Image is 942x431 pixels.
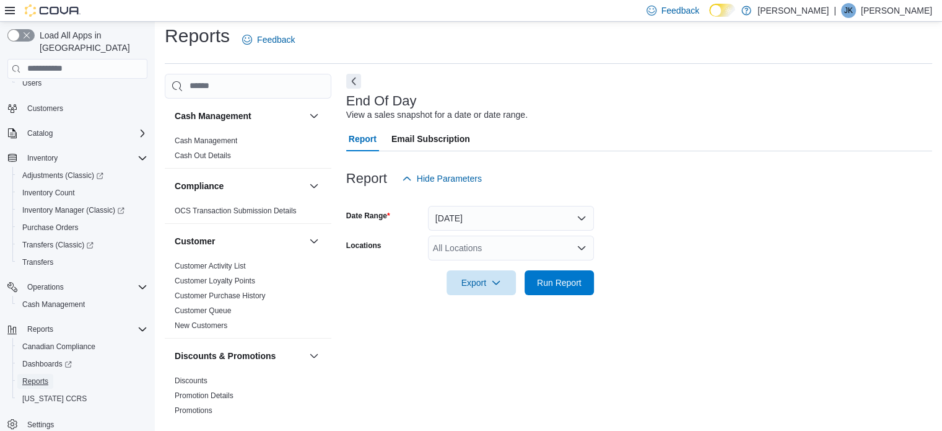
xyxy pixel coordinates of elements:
[175,350,276,362] h3: Discounts & Promotions
[346,74,361,89] button: Next
[17,185,147,200] span: Inventory Count
[346,94,417,109] h3: End Of Day
[12,219,152,236] button: Purchase Orders
[165,203,331,223] div: Compliance
[12,390,152,407] button: [US_STATE] CCRS
[307,349,321,363] button: Discounts & Promotions
[17,374,53,389] a: Reports
[17,76,46,91] a: Users
[175,207,297,215] a: OCS Transaction Submission Details
[2,149,152,167] button: Inventory
[175,235,215,247] h3: Customer
[175,306,231,316] span: Customer Queue
[2,321,152,338] button: Reports
[175,350,304,362] button: Discounts & Promotions
[165,373,331,423] div: Discounts & Promotions
[22,101,68,116] a: Customers
[22,151,63,166] button: Inventory
[307,179,321,193] button: Compliance
[661,4,699,17] span: Feedback
[175,376,207,385] a: Discounts
[22,322,58,337] button: Reports
[346,171,387,186] h3: Report
[175,180,304,192] button: Compliance
[2,278,152,296] button: Operations
[165,133,331,168] div: Cash Management
[175,391,233,400] a: Promotion Details
[307,234,321,249] button: Customer
[17,339,100,354] a: Canadian Compliance
[175,321,227,330] a: New Customers
[237,27,300,52] a: Feedback
[22,205,124,215] span: Inventory Manager (Classic)
[577,243,587,253] button: Open list of options
[27,324,53,334] span: Reports
[307,109,321,123] button: Cash Management
[12,184,152,202] button: Inventory Count
[22,376,48,386] span: Reports
[175,180,224,192] h3: Compliance
[841,3,856,18] div: Justin Keen
[165,24,230,48] h1: Reports
[17,220,147,235] span: Purchase Orders
[257,33,295,46] span: Feedback
[525,270,594,295] button: Run Report
[22,359,72,369] span: Dashboards
[175,406,212,415] a: Promotions
[22,126,58,141] button: Catalog
[27,282,64,292] span: Operations
[22,151,147,166] span: Inventory
[17,76,147,91] span: Users
[844,3,853,18] span: JK
[17,357,147,371] span: Dashboards
[17,391,147,406] span: Washington CCRS
[22,126,147,141] span: Catalog
[35,29,147,54] span: Load All Apps in [GEOGRAPHIC_DATA]
[12,74,152,92] button: Users
[175,376,207,386] span: Discounts
[175,261,246,271] span: Customer Activity List
[22,280,147,295] span: Operations
[709,4,735,17] input: Dark Mode
[175,306,231,315] a: Customer Queue
[22,322,147,337] span: Reports
[391,127,470,151] span: Email Subscription
[447,270,516,295] button: Export
[454,270,508,295] span: Export
[22,78,41,88] span: Users
[417,172,482,185] span: Hide Parameters
[12,254,152,271] button: Transfers
[349,127,377,151] span: Report
[757,3,829,18] p: [PERSON_NAME]
[346,109,528,122] div: View a sales snapshot for a date or date range.
[25,4,81,17] img: Cova
[346,241,382,251] label: Locations
[22,171,103,180] span: Adjustments (Classic)
[17,339,147,354] span: Canadian Compliance
[22,394,87,404] span: [US_STATE] CCRS
[12,202,152,219] a: Inventory Manager (Classic)
[17,374,147,389] span: Reports
[17,297,90,312] a: Cash Management
[175,206,297,216] span: OCS Transaction Submission Details
[175,277,255,285] a: Customer Loyalty Points
[22,280,69,295] button: Operations
[346,211,390,221] label: Date Range
[17,220,84,235] a: Purchase Orders
[17,391,92,406] a: [US_STATE] CCRS
[175,291,266,300] a: Customer Purchase History
[17,238,147,252] span: Transfers (Classic)
[175,406,212,415] span: Promotions
[12,236,152,254] a: Transfers (Classic)
[175,276,255,286] span: Customer Loyalty Points
[17,255,58,270] a: Transfers
[17,238,98,252] a: Transfers (Classic)
[861,3,932,18] p: [PERSON_NAME]
[12,296,152,313] button: Cash Management
[537,277,582,289] span: Run Report
[27,128,53,138] span: Catalog
[12,373,152,390] button: Reports
[22,100,147,116] span: Customers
